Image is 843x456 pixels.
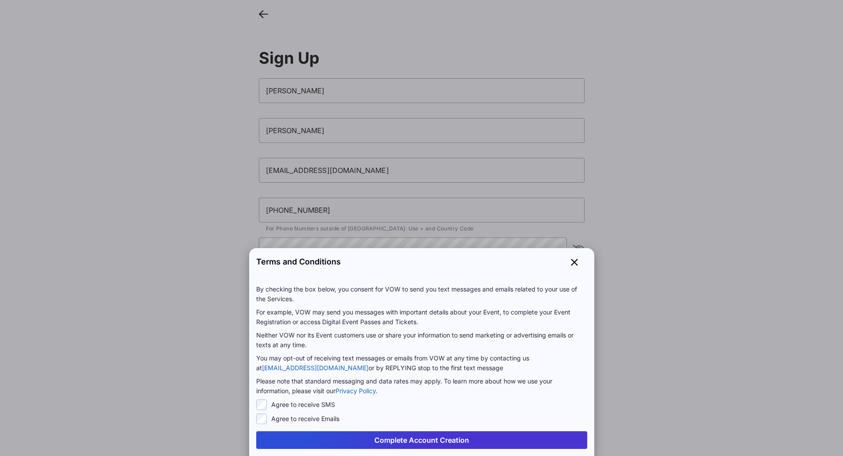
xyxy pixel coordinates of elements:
a: Privacy Policy [335,387,376,395]
p: By checking the box below, you consent for VOW to send you text messages and emails related to yo... [256,284,587,304]
a: [EMAIL_ADDRESS][DOMAIN_NAME] [262,364,369,372]
p: Please note that standard messaging and data rates may apply. To learn more about how we use your... [256,376,587,396]
span: Terms and Conditions [256,256,341,268]
p: You may opt-out of receiving text messages or emails from VOW at any time by contacting us at or ... [256,353,587,373]
p: Neither VOW nor its Event customers use or share your information to send marketing or advertisin... [256,330,587,350]
p: For example, VOW may send you messages with important details about your Event, to complete your ... [256,307,587,327]
label: Agree to receive SMS [271,400,335,409]
label: Agree to receive Emails [271,414,339,423]
button: Complete Account Creation [256,431,587,449]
